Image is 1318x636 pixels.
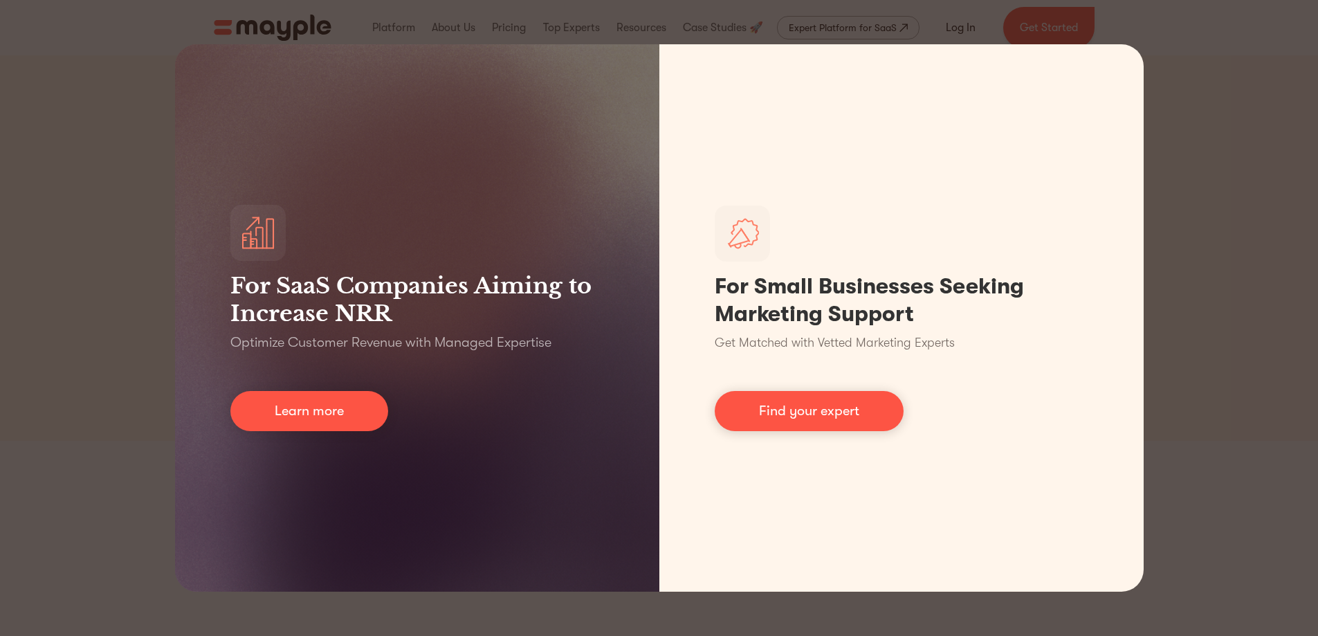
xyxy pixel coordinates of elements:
h3: For SaaS Companies Aiming to Increase NRR [230,272,604,327]
p: Get Matched with Vetted Marketing Experts [715,334,955,352]
h1: For Small Businesses Seeking Marketing Support [715,273,1088,328]
a: Learn more [230,391,388,431]
p: Optimize Customer Revenue with Managed Expertise [230,333,551,352]
a: Find your expert [715,391,904,431]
